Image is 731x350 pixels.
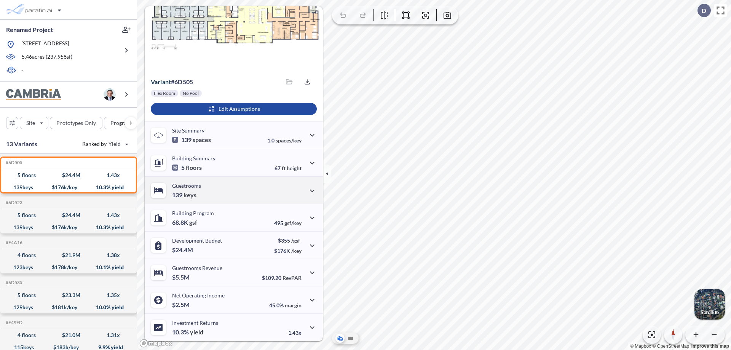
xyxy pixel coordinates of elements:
[267,137,302,144] p: 1.0
[172,191,196,199] p: 139
[21,66,23,75] p: -
[4,200,22,205] h5: Click to copy the code
[172,320,218,326] p: Investment Returns
[284,220,302,226] span: gsf/key
[151,78,171,85] span: Variant
[190,328,203,336] span: yield
[26,119,35,127] p: Site
[172,219,197,226] p: 68.8K
[4,160,22,165] h5: Click to copy the code
[172,210,214,216] p: Building Program
[172,237,222,244] p: Development Budget
[104,88,116,101] img: user logo
[291,237,300,244] span: /gsf
[694,289,725,320] img: Switcher Image
[694,289,725,320] button: Switcher ImageSatellite
[274,248,302,254] p: $176K
[172,155,215,161] p: Building Summary
[285,302,302,308] span: margin
[21,40,69,49] p: [STREET_ADDRESS]
[282,165,286,171] span: ft
[172,292,225,299] p: Net Operating Income
[183,90,199,96] p: No Pool
[702,7,706,14] p: D
[172,246,194,254] p: $24.4M
[4,320,22,325] h5: Click to copy the code
[172,273,191,281] p: $5.5M
[172,301,191,308] p: $2.5M
[109,140,121,148] span: Yield
[287,165,302,171] span: height
[262,275,302,281] p: $109.20
[691,344,729,349] a: Improve this map
[189,219,197,226] span: gsf
[50,117,102,129] button: Prototypes Only
[701,309,719,315] p: Satellite
[22,53,72,61] p: 5.46 acres ( 237,958 sf)
[104,117,145,129] button: Program
[4,280,22,285] h5: Click to copy the code
[288,329,302,336] p: 1.43x
[172,328,203,336] p: 10.3%
[172,182,201,189] p: Guestrooms
[274,237,302,244] p: $355
[291,248,302,254] span: /key
[56,119,96,127] p: Prototypes Only
[193,136,211,144] span: spaces
[275,165,302,171] p: 67
[6,139,37,149] p: 13 Variants
[269,302,302,308] p: 45.0%
[172,164,202,171] p: 5
[276,137,302,144] span: spaces/key
[4,240,22,245] h5: Click to copy the code
[630,344,651,349] a: Mapbox
[172,127,204,134] p: Site Summary
[346,334,355,343] button: Site Plan
[219,105,260,113] p: Edit Assumptions
[6,89,61,101] img: BrandImage
[6,26,53,34] p: Renamed Project
[274,220,302,226] p: 495
[172,136,211,144] p: 139
[139,339,173,348] a: Mapbox homepage
[652,344,689,349] a: OpenStreetMap
[151,78,193,86] p: # 6d505
[184,191,196,199] span: keys
[20,117,48,129] button: Site
[335,334,345,343] button: Aerial View
[154,90,175,96] p: Flex Room
[172,265,222,271] p: Guestrooms Revenue
[186,164,202,171] span: floors
[151,103,317,115] button: Edit Assumptions
[76,138,133,150] button: Ranked by Yield
[110,119,132,127] p: Program
[283,275,302,281] span: RevPAR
